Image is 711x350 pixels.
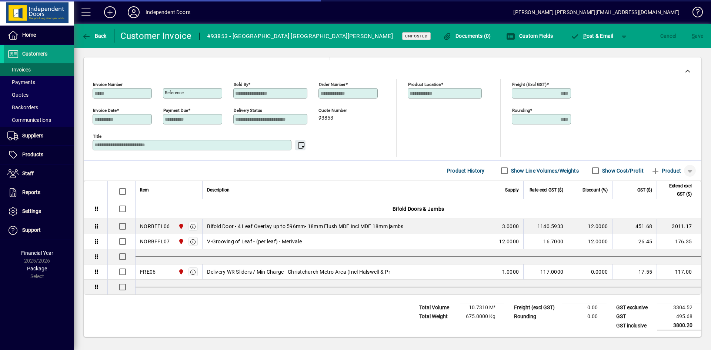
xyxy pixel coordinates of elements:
td: GST exclusive [612,303,657,312]
td: 495.68 [657,312,701,321]
span: Customers [22,51,47,57]
a: Suppliers [4,127,74,145]
mat-label: Order number [319,82,346,87]
span: 12.0000 [499,238,519,245]
span: Settings [22,208,41,214]
span: 1.0000 [502,268,519,276]
span: Back [82,33,107,39]
span: Documents (0) [443,33,491,39]
td: GST inclusive [612,321,657,330]
div: [PERSON_NAME] [PERSON_NAME][EMAIL_ADDRESS][DOMAIN_NAME] [513,6,680,18]
div: Customer Invoice [120,30,192,42]
td: 675.0000 Kg [460,312,504,321]
span: Bifold Door - 4 Leaf Overlay up to 596mm- 18mm Flush MDF Incl MDF 18mm jambs [207,223,403,230]
div: NORBFFL07 [140,238,170,245]
a: Reports [4,183,74,202]
td: 0.00 [562,312,607,321]
span: S [692,33,695,39]
td: Total Volume [415,303,460,312]
label: Show Cost/Profit [601,167,644,174]
span: Christchurch [176,268,185,276]
span: Invoices [7,67,31,73]
span: Unposted [405,34,428,39]
span: 93853 [318,115,333,121]
button: Documents (0) [441,29,493,43]
span: Christchurch [176,237,185,246]
td: 451.68 [612,219,657,234]
button: Back [80,29,109,43]
a: Payments [4,76,74,89]
span: GST ($) [637,186,652,194]
span: Products [22,151,43,157]
td: 3304.52 [657,303,701,312]
span: Discount (%) [583,186,608,194]
span: Home [22,32,36,38]
mat-label: Product location [408,82,441,87]
span: Financial Year [21,250,53,256]
label: Show Line Volumes/Weights [510,167,579,174]
td: 176.35 [657,234,701,249]
span: Product [651,165,681,177]
button: Add [98,6,122,19]
button: Save [690,29,705,43]
span: Item [140,186,149,194]
mat-label: Invoice number [93,82,123,87]
div: 117.0000 [528,268,563,276]
button: Custom Fields [504,29,555,43]
a: Quotes [4,89,74,101]
span: Supply [505,186,519,194]
mat-label: Payment due [163,108,188,113]
span: Quotes [7,92,29,98]
span: Support [22,227,41,233]
td: 12.0000 [568,219,612,234]
a: Support [4,221,74,240]
div: Independent Doors [146,6,190,18]
mat-label: Sold by [234,82,248,87]
a: Staff [4,164,74,183]
td: 3800.20 [657,321,701,330]
a: Settings [4,202,74,221]
td: 3011.17 [657,219,701,234]
button: Profile [122,6,146,19]
span: P [583,33,587,39]
td: 17.55 [612,264,657,280]
app-page-header-button: Back [74,29,115,43]
span: Staff [22,170,34,176]
td: 26.45 [612,234,657,249]
button: Post & Email [567,29,617,43]
span: Suppliers [22,133,43,139]
a: Communications [4,114,74,126]
span: Extend excl GST ($) [661,182,692,198]
button: Product [647,164,685,177]
td: 0.0000 [568,264,612,280]
span: ost & Email [570,33,613,39]
mat-label: Delivery status [234,108,262,113]
span: Custom Fields [506,33,553,39]
span: Backorders [7,104,38,110]
td: 10.7310 M³ [460,303,504,312]
span: Christchurch [176,222,185,230]
a: Backorders [4,101,74,114]
mat-label: Reference [165,90,184,95]
mat-label: Title [93,134,101,139]
div: 1140.5933 [528,223,563,230]
a: Home [4,26,74,44]
td: GST [612,312,657,321]
span: Communications [7,117,51,123]
a: Invoices [4,63,74,76]
div: Bifold Doors & Jambs [136,199,701,219]
span: 3.0000 [502,223,519,230]
td: 12.0000 [568,234,612,249]
mat-label: Invoice date [93,108,117,113]
span: Product History [447,165,485,177]
mat-label: Rounding [512,108,530,113]
div: 16.7000 [528,238,563,245]
a: Products [4,146,74,164]
span: Payments [7,79,35,85]
div: FRE06 [140,268,156,276]
span: Description [207,186,230,194]
a: Knowledge Base [687,1,702,26]
span: Package [27,266,47,271]
span: ave [692,30,703,42]
td: Freight (excl GST) [510,303,562,312]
